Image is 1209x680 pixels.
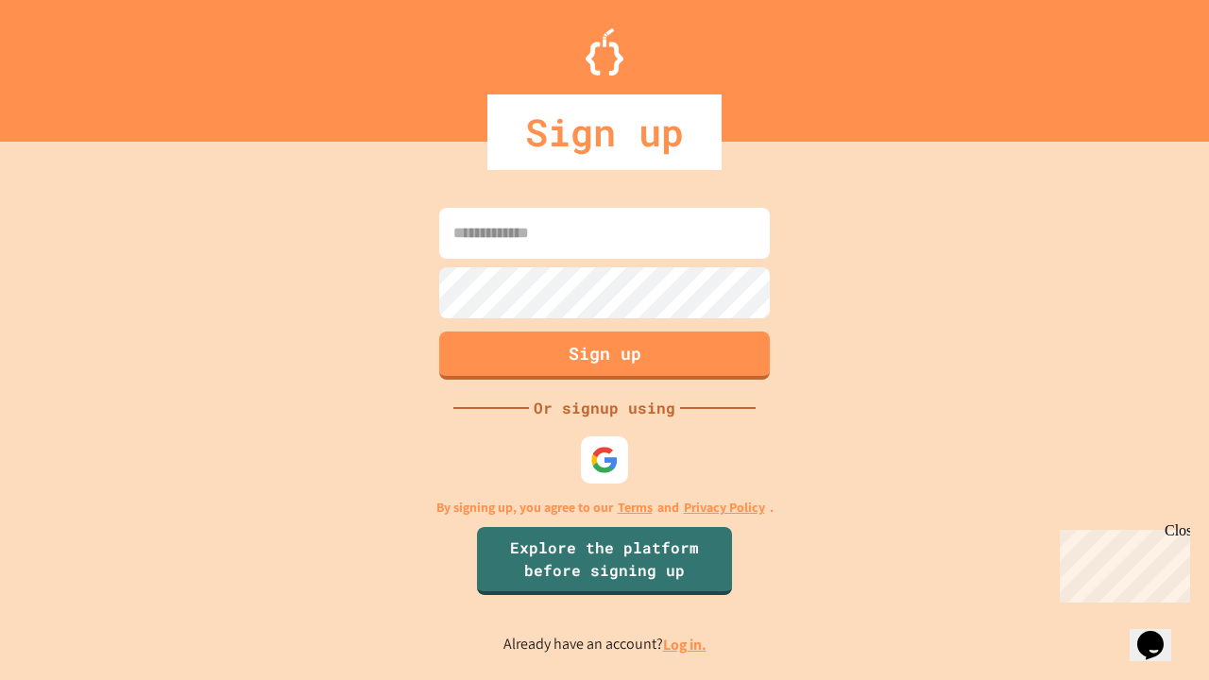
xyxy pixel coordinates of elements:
[618,498,653,518] a: Terms
[684,498,765,518] a: Privacy Policy
[590,446,619,474] img: google-icon.svg
[1052,522,1190,603] iframe: chat widget
[436,498,774,518] p: By signing up, you agree to our and .
[1130,604,1190,661] iframe: chat widget
[477,527,732,595] a: Explore the platform before signing up
[487,94,722,170] div: Sign up
[586,28,623,76] img: Logo.svg
[8,8,130,120] div: Chat with us now!Close
[439,331,770,380] button: Sign up
[529,397,680,419] div: Or signup using
[503,633,707,656] p: Already have an account?
[663,635,707,654] a: Log in.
